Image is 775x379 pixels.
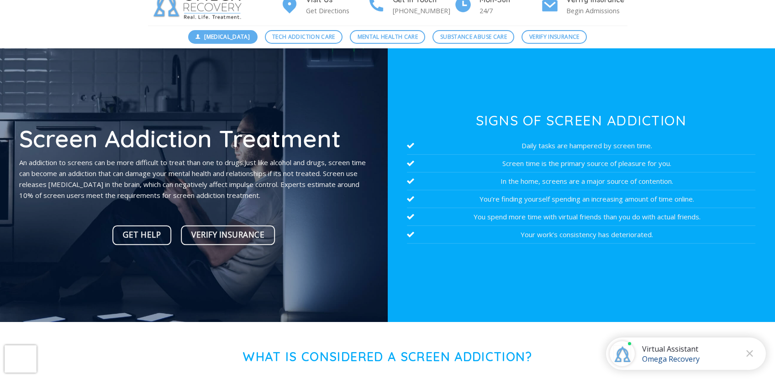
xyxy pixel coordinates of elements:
[480,5,541,16] p: 24/7
[188,30,258,44] a: [MEDICAL_DATA]
[306,5,367,16] p: Get Directions
[440,32,507,41] span: Substance Abuse Care
[113,225,172,245] a: Get Help
[407,137,756,155] li: Daily tasks are hampered by screen time.
[181,225,275,245] a: Verify Insurance
[407,155,756,172] li: Screen time is the primary source of pleasure for you.
[272,32,335,41] span: Tech Addiction Care
[432,30,514,44] a: Substance Abuse Care
[19,157,368,201] p: An addiction to screens can be more difficult to treat than one to drugs.Just like alcohol and dr...
[522,30,587,44] a: Verify Insurance
[407,226,756,244] li: Your work’s consistency has deteriorated.
[350,30,425,44] a: Mental Health Care
[148,349,627,364] h1: What is Considered a Screen Addiction?
[407,114,756,127] h3: Signs of Screen Addiction
[5,345,37,373] iframe: reCAPTCHA
[393,5,454,16] p: [PHONE_NUMBER]
[191,228,264,241] span: Verify Insurance
[407,172,756,190] li: In the home, screens are a major source of contention.
[566,5,627,16] p: Begin Admissions
[358,32,418,41] span: Mental Health Care
[407,190,756,208] li: You’re finding yourself spending an increasing amount of time online.
[407,208,756,226] li: You spend more time with virtual friends than you do with actual friends.
[529,32,580,41] span: Verify Insurance
[265,30,343,44] a: Tech Addiction Care
[19,126,368,151] h1: Screen Addiction Treatment
[123,228,161,241] span: Get Help
[204,32,250,41] span: [MEDICAL_DATA]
